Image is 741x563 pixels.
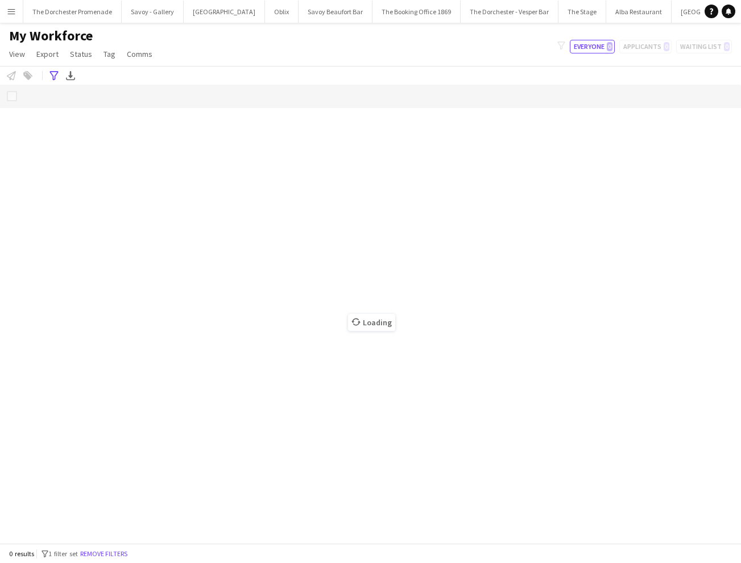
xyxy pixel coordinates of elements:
button: [GEOGRAPHIC_DATA] [184,1,265,23]
span: View [9,49,25,59]
button: Oblix [265,1,299,23]
button: The Dorchester Promenade [23,1,122,23]
button: The Booking Office 1869 [372,1,461,23]
button: The Dorchester - Vesper Bar [461,1,558,23]
span: Status [70,49,92,59]
app-action-btn: Export XLSX [64,69,77,82]
button: Savoy Beaufort Bar [299,1,372,23]
button: Everyone0 [570,40,615,53]
a: Tag [99,47,120,61]
button: Alba Restaurant [606,1,672,23]
span: Export [36,49,59,59]
span: Loading [348,314,395,331]
span: 1 filter set [48,549,78,558]
span: 0 [607,42,612,51]
span: My Workforce [9,27,93,44]
span: Comms [127,49,152,59]
a: Status [65,47,97,61]
button: Savoy - Gallery [122,1,184,23]
app-action-btn: Advanced filters [47,69,61,82]
a: Export [32,47,63,61]
span: Tag [104,49,115,59]
button: The Stage [558,1,606,23]
button: Remove filters [78,548,130,560]
a: Comms [122,47,157,61]
a: View [5,47,30,61]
